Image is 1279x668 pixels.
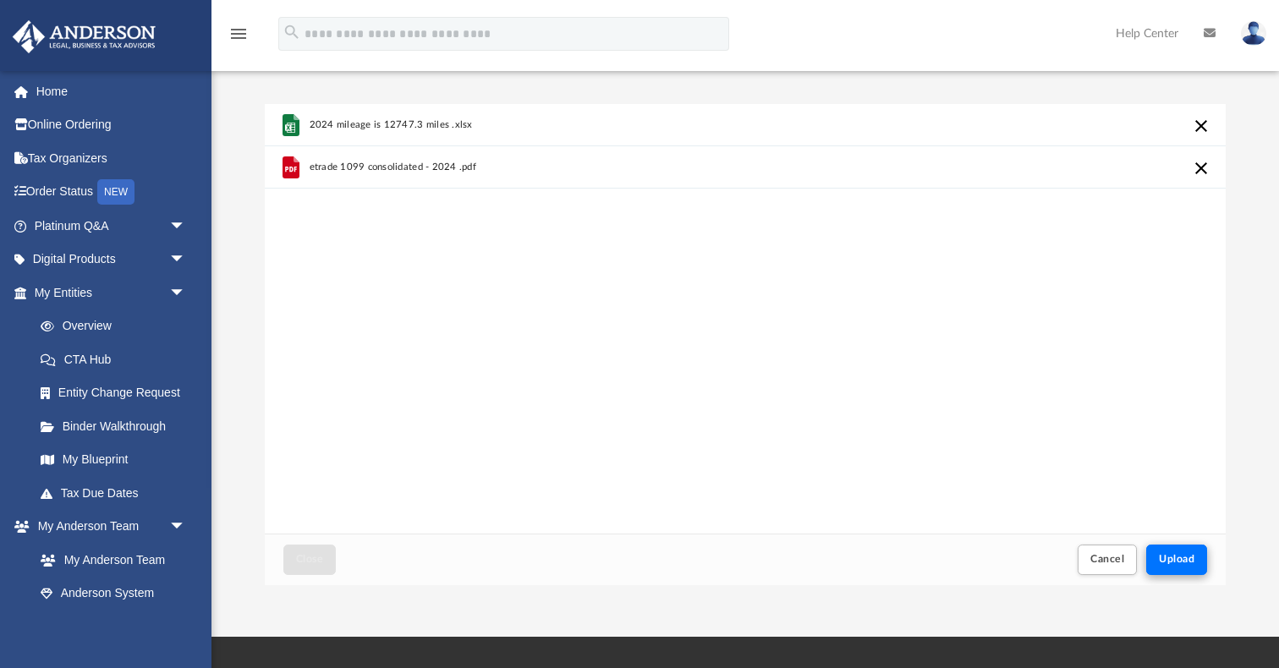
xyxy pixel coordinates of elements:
[169,510,203,545] span: arrow_drop_down
[12,108,211,142] a: Online Ordering
[12,74,211,108] a: Home
[12,175,211,210] a: Order StatusNEW
[1241,21,1266,46] img: User Pic
[1159,554,1194,564] span: Upload
[1078,545,1137,574] button: Cancel
[228,24,249,44] i: menu
[24,443,203,477] a: My Blueprint
[12,141,211,175] a: Tax Organizers
[296,554,323,564] span: Close
[12,209,211,243] a: Platinum Q&Aarrow_drop_down
[169,243,203,277] span: arrow_drop_down
[265,104,1226,534] div: grid
[1090,554,1124,564] span: Cancel
[97,179,134,205] div: NEW
[310,162,476,172] span: etrade 1099 consolidated - 2024 .pdf
[12,510,203,544] a: My Anderson Teamarrow_drop_down
[1191,158,1211,178] button: Cancel this upload
[12,243,211,277] a: Digital Productsarrow_drop_down
[12,276,211,309] a: My Entitiesarrow_drop_down
[24,543,195,577] a: My Anderson Team
[228,32,249,44] a: menu
[265,104,1226,585] div: Upload
[8,20,161,53] img: Anderson Advisors Platinum Portal
[24,409,211,443] a: Binder Walkthrough
[1191,116,1211,136] button: Cancel this upload
[283,545,336,574] button: Close
[1146,545,1207,574] button: Upload
[24,309,211,343] a: Overview
[283,23,301,41] i: search
[310,119,473,130] span: 2024 mileage is 12747.3 miles .xlsx
[24,342,211,376] a: CTA Hub
[24,376,211,410] a: Entity Change Request
[24,476,211,510] a: Tax Due Dates
[24,610,203,643] a: Client Referrals
[169,276,203,310] span: arrow_drop_down
[24,577,203,611] a: Anderson System
[169,209,203,244] span: arrow_drop_down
